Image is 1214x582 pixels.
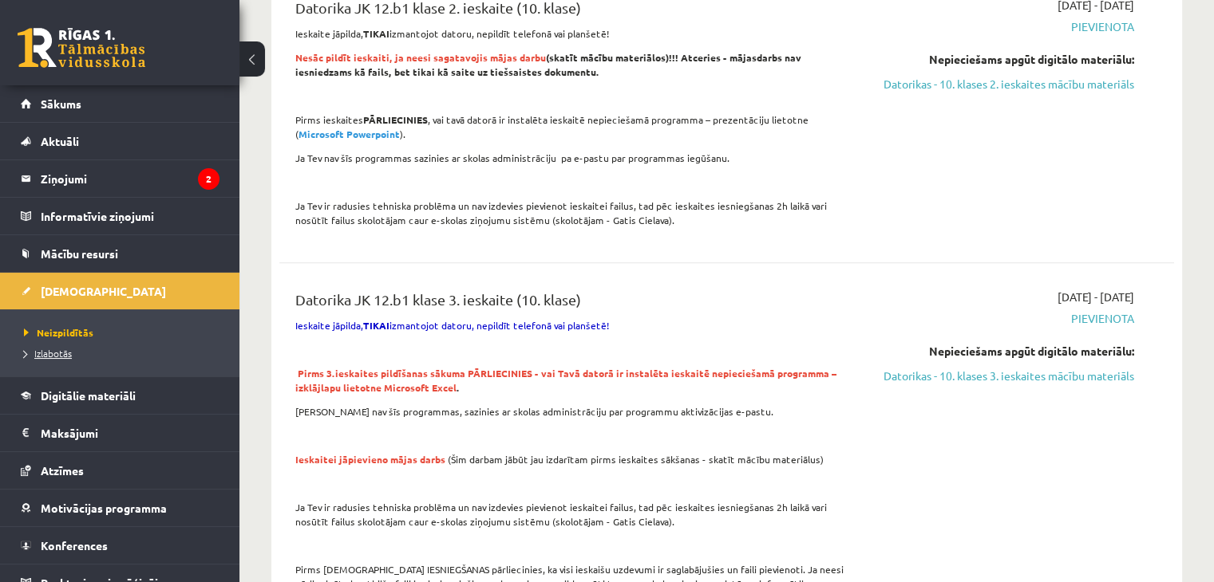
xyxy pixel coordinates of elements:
a: Digitālie materiāli [21,377,219,414]
span: Mācību resursi [41,246,118,261]
a: Maksājumi [21,415,219,451]
a: Datorikas - 10. klases 3. ieskaites mācību materiāls [871,368,1134,384]
span: Ieskaitei jāpievieno mājas darbs [295,453,445,466]
i: 2 [198,168,219,190]
legend: Ziņojumi [41,160,219,197]
span: Pievienota [871,18,1134,35]
span: Pievienota [871,310,1134,327]
p: Ieskaite jāpilda, izmantojot datoru, nepildīt telefonā vai planšetē! [295,26,847,41]
p: Pirms ieskaites , vai tavā datorā ir instalēta ieskaitē nepieciešamā programma – prezentāciju lie... [295,112,847,141]
strong: PĀRLIECINIES [363,113,428,126]
a: [DEMOGRAPHIC_DATA] [21,273,219,309]
p: Ja Tev nav šīs programmas sazinies ar skolas administrāciju pa e-pastu par programmas iegūšanu. [295,151,847,165]
a: Motivācijas programma [21,490,219,526]
span: Izlabotās [24,347,72,360]
span: [DATE] - [DATE] [1058,289,1134,305]
a: Mācību resursi [21,235,219,272]
p: Ja Tev ir radusies tehniska problēma un nav izdevies pievienot ieskaitei failus, tad pēc ieskaite... [295,199,847,227]
strong: Microsoft Powerpoint [299,128,400,140]
span: Motivācijas programma [41,501,167,515]
strong: (skatīt mācību materiālos)!!! Atceries - mājasdarbs nav iesniedzams kā fails, bet tikai kā saite ... [295,51,801,78]
a: Rīgas 1. Tālmācības vidusskola [18,28,145,68]
p: (Šim darbam jābūt jau izdarītam pirms ieskaites sākšanas - skatīt mācību materiālus) [295,452,847,466]
p: [PERSON_NAME] nav šīs programmas, sazinies ar skolas administrāciju par programmu aktivizācijas e... [295,404,847,419]
a: Atzīmes [21,452,219,489]
a: Sākums [21,85,219,122]
div: Nepieciešams apgūt digitālo materiālu: [871,343,1134,360]
span: Pirms 3.ieskaites pildīšanas sākuma PĀRLIECINIES - vai Tavā datorā ir instalēta ieskaitē nepiecie... [295,367,837,394]
span: Nesāc pildīt ieskaiti, ja neesi sagatavojis mājas darbu [295,51,546,64]
a: Izlabotās [24,346,223,360]
span: Atzīmes [41,463,84,478]
div: Nepieciešams apgūt digitālo materiālu: [871,51,1134,68]
span: Konferences [41,538,108,553]
span: Sākums [41,96,81,111]
a: Konferences [21,527,219,564]
a: Ziņojumi2 [21,160,219,197]
a: Datorikas - 10. klases 2. ieskaites mācību materiāls [871,76,1134,92]
span: Ieskaite jāpilda, izmantojot datoru, nepildīt telefonā vai planšetē! [295,319,609,332]
a: Neizpildītās [24,325,223,340]
strong: TIKAI [363,319,390,332]
span: Neizpildītās [24,326,93,339]
a: Aktuāli [21,123,219,159]
a: Informatīvie ziņojumi [21,198,219,234]
strong: . [295,367,837,394]
span: [DEMOGRAPHIC_DATA] [41,284,166,298]
div: Datorika JK 12.b1 klase 3. ieskaite (10. klase) [295,289,847,318]
legend: Maksājumi [41,415,219,451]
span: Aktuāli [41,134,79,148]
strong: TIKAI [363,27,390,40]
p: Ja Tev ir radusies tehniska problēma un nav izdevies pievienot ieskaitei failus, tad pēc ieskaite... [295,500,847,529]
span: Digitālie materiāli [41,388,136,403]
legend: Informatīvie ziņojumi [41,198,219,234]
